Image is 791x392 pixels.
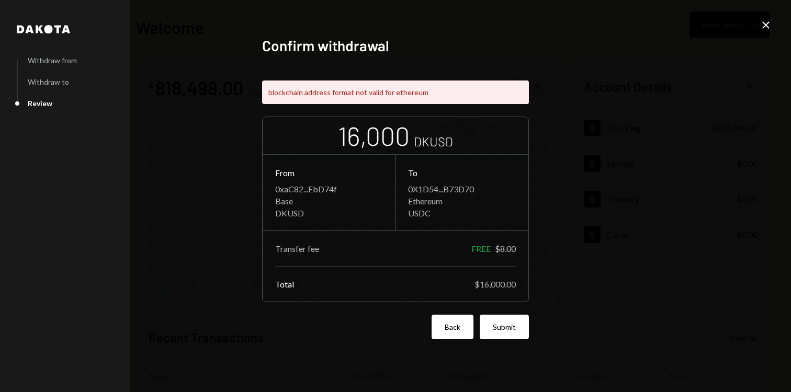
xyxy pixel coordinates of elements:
button: Back [432,315,473,339]
div: From [275,168,382,178]
div: $16,000.00 [474,279,516,289]
div: To [408,168,516,178]
div: 16,000 [338,119,410,152]
div: 0xaC82...EbD74f [275,184,382,194]
div: Base [275,196,382,206]
div: 0X1D54...B73D70 [408,184,516,194]
button: Submit [480,315,529,339]
div: DKUSD [275,208,382,218]
div: DKUSD [414,133,453,150]
div: Transfer fee [275,244,319,253]
div: FREE [471,244,491,253]
div: blockchain address format not valid for ethereum [262,80,529,104]
div: Total [275,279,294,289]
div: Withdraw to [28,77,69,86]
div: USDC [408,208,516,218]
h2: Confirm withdrawal [262,36,529,56]
div: $8.00 [495,244,516,253]
div: Withdraw from [28,56,77,65]
div: Review [28,99,52,108]
div: Ethereum [408,196,516,206]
